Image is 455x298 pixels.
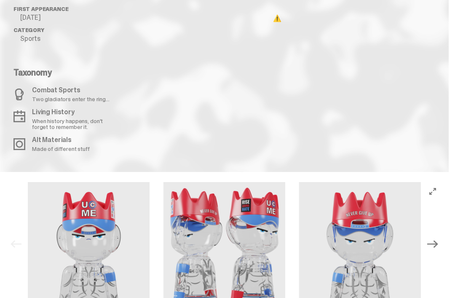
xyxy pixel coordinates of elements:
p: Living History [32,109,114,116]
p: Sports [20,36,119,43]
p: When history happens, don't forget to remember it. [32,118,114,130]
p: Made of different stuff [32,146,90,152]
p: Taxonomy [13,69,114,77]
span: Category [13,27,44,34]
span: First Appearance [13,6,68,13]
p: [DATE] [20,15,119,21]
p: Two gladiators enter the ring... [32,97,110,102]
p: Combat Sports [32,87,110,94]
p: Alt Materials [32,137,90,144]
button: Next [423,235,442,254]
button: View full-screen [428,187,438,197]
